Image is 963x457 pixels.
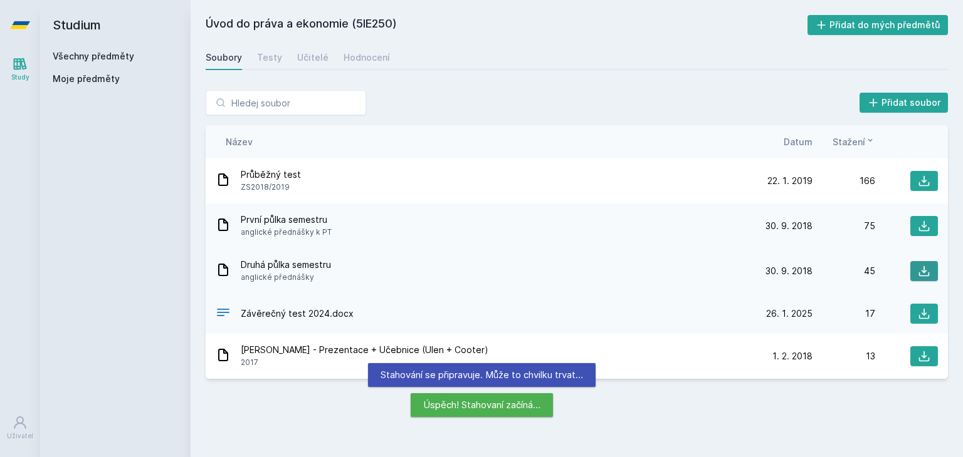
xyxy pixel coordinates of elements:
[241,344,488,356] span: [PERSON_NAME] - Prezentace + Učebnice (Ulen + Cooter)
[3,50,38,88] a: Study
[206,15,808,35] h2: Úvod do práva a ekonomie (5IE250)
[784,135,813,148] button: Datum
[813,220,875,232] div: 75
[216,305,231,323] div: DOCX
[772,350,813,362] span: 1. 2. 2018
[53,73,120,85] span: Moje předměty
[241,307,354,320] span: Závěrečný test 2024.docx
[767,175,813,187] span: 22. 1. 2019
[766,307,813,320] span: 26. 1. 2025
[241,226,332,239] span: anglické přednášky k PT
[241,356,488,369] span: 2017
[813,265,875,277] div: 45
[226,135,253,148] button: Název
[813,350,875,362] div: 13
[241,168,301,181] span: Průběžný test
[206,51,242,64] div: Soubory
[808,15,949,35] button: Přidat do mých předmětů
[241,259,331,271] span: Druhá půlka semestru
[206,45,242,70] a: Soubory
[860,93,949,113] button: Přidat soubor
[7,431,33,441] div: Uživatel
[813,307,875,320] div: 17
[257,45,282,70] a: Testy
[206,90,366,115] input: Hledej soubor
[241,213,332,226] span: První půlka semestru
[766,220,813,232] span: 30. 9. 2018
[297,51,329,64] div: Učitelé
[411,393,553,417] div: Úspěch! Stahovaní začíná…
[344,51,390,64] div: Hodnocení
[11,73,29,82] div: Study
[813,175,875,187] div: 166
[241,271,331,284] span: anglické přednášky
[3,409,38,447] a: Uživatel
[297,45,329,70] a: Učitelé
[368,363,596,387] div: Stahování se připravuje. Může to chvilku trvat…
[241,181,301,193] span: ZS2018/2019
[53,51,134,61] a: Všechny předměty
[833,135,865,148] span: Stažení
[344,45,390,70] a: Hodnocení
[766,265,813,277] span: 30. 9. 2018
[257,51,282,64] div: Testy
[833,135,875,148] button: Stažení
